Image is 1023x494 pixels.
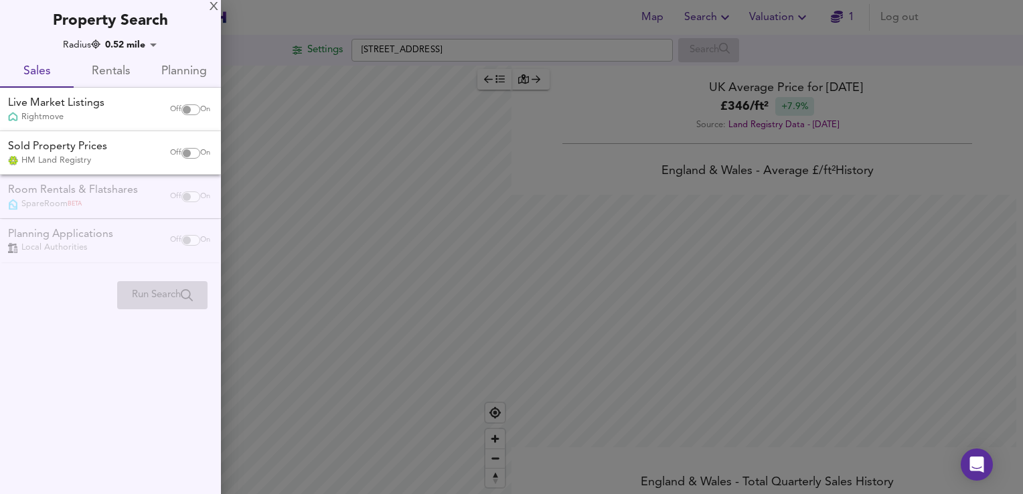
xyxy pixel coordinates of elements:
[210,3,218,12] div: X
[961,448,993,481] div: Open Intercom Messenger
[155,62,213,82] span: Planning
[170,104,181,115] span: Off
[82,62,139,82] span: Rentals
[8,111,104,123] div: Rightmove
[200,148,210,159] span: On
[101,38,161,52] div: 0.52 mile
[8,112,18,123] img: Rightmove
[117,281,208,309] div: Please enable at least one data source to run a search
[8,155,107,167] div: HM Land Registry
[8,139,107,155] div: Sold Property Prices
[8,156,18,165] img: Land Registry
[8,96,104,111] div: Live Market Listings
[63,38,100,52] div: Radius
[200,104,210,115] span: On
[8,62,66,82] span: Sales
[170,148,181,159] span: Off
